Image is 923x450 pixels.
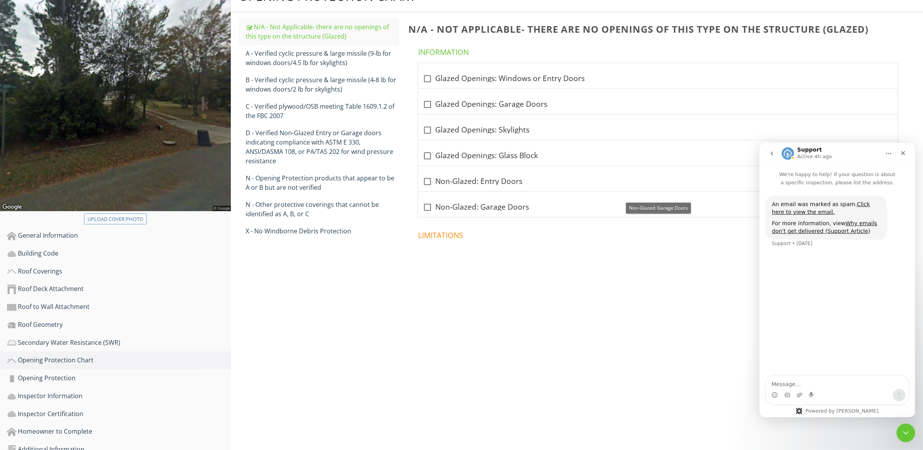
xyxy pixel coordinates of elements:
[246,102,399,120] div: C - Verified plywood/OSB meeting Table 1609.1.2 of the FBC 2007
[7,391,231,401] div: Inspector Information
[7,249,231,259] div: Building Code
[7,338,231,348] div: Secondary Water Resistance (SWR)
[7,373,231,383] div: Opening Protection
[7,427,231,437] div: Homeowner to Complete
[7,302,231,312] div: Roof to Wall Attachment
[418,227,901,240] h4: Limitations
[246,49,399,67] div: A - Verified cyclic pressure & large missile (9‐lb for windows doors/4.5 lb for skylights)
[246,75,399,94] div: B - Verified cyclic pressure & large missile (4‐8 lb for windows doors/2 lb for skylights)
[88,215,143,223] div: Upload cover photo
[246,22,399,41] div: N/A - Not Applicable‐ there are no openings of this type on the structure (Glazed)
[7,355,231,365] div: Opening Protection Chart
[246,200,399,219] div: N - Other protective coverings that cannot be identified as A, B, or C
[418,44,901,57] h4: Information
[84,214,147,224] button: Upload cover photo
[7,266,231,277] div: Roof Coverings
[7,320,231,330] div: Roof Geometry
[246,226,399,236] div: X - No Windborne Debris Protection
[408,24,911,34] h3: N/A - Not Applicable‐ there are no openings of this type on the structure (Glazed)
[629,205,688,211] span: Non-Glazed: Garage Doors
[897,424,915,442] iframe: Intercom live chat
[759,143,915,417] iframe: Intercom live chat
[246,128,399,166] div: D - Verified Non‐Glazed Entry or Garage doors indicating compliance with ASTM E 330, ANSI/DASMA 1...
[7,231,231,241] div: General Information
[7,409,231,419] div: Inspector Certification
[7,284,231,294] div: Roof Deck Attachment
[246,173,399,192] div: N - Opening Protection products that appear to be A or B but are not verified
